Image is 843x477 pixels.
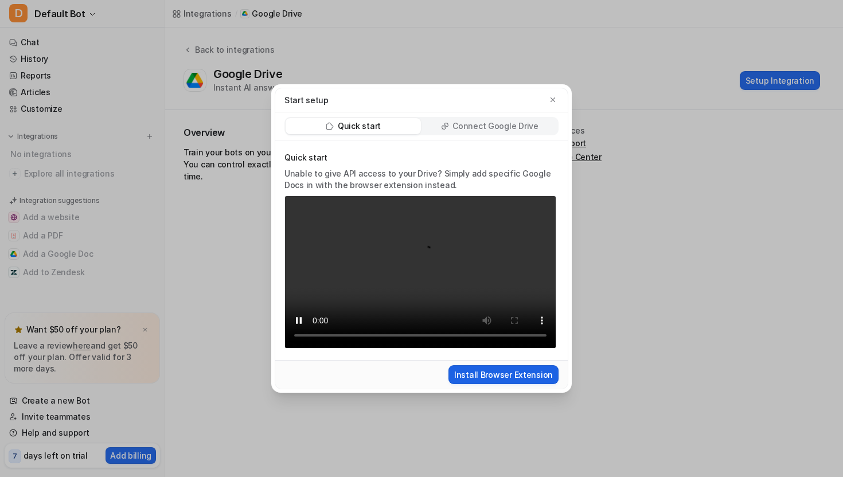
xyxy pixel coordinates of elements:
video: Your browser does not support the video tag. [284,196,556,349]
button: Install Browser Extension [448,365,559,384]
p: Start setup [284,94,329,106]
p: Quick start [338,120,381,132]
p: Unable to give API access to your Drive? Simply add specific Google Docs in with the browser exte... [284,168,556,191]
p: Connect Google Drive [452,120,538,132]
p: Quick start [284,152,556,163]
